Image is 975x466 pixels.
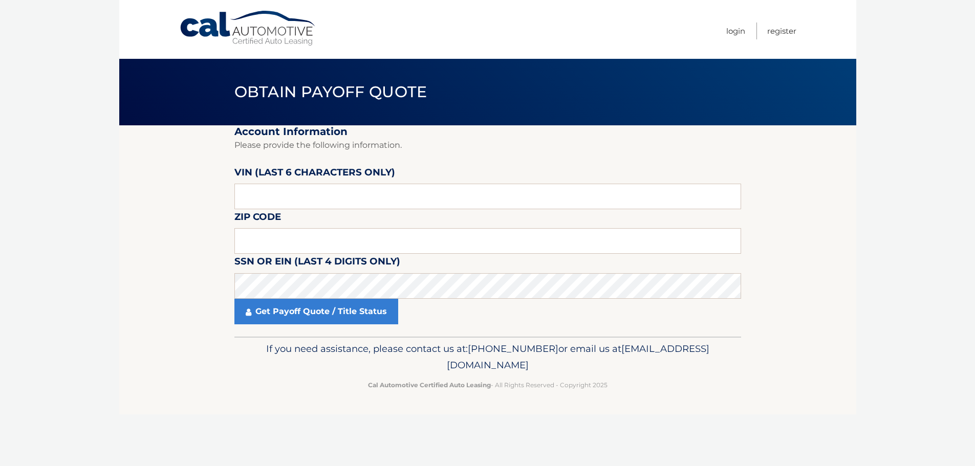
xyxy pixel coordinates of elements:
label: VIN (last 6 characters only) [234,165,395,184]
span: [PHONE_NUMBER] [468,343,558,354]
a: Get Payoff Quote / Title Status [234,299,398,324]
a: Login [726,23,745,39]
p: If you need assistance, please contact us at: or email us at [241,341,734,373]
label: SSN or EIN (last 4 digits only) [234,254,400,273]
strong: Cal Automotive Certified Auto Leasing [368,381,491,389]
p: Please provide the following information. [234,138,741,152]
p: - All Rights Reserved - Copyright 2025 [241,380,734,390]
a: Register [767,23,796,39]
span: Obtain Payoff Quote [234,82,427,101]
h2: Account Information [234,125,741,138]
a: Cal Automotive [179,10,317,47]
label: Zip Code [234,209,281,228]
